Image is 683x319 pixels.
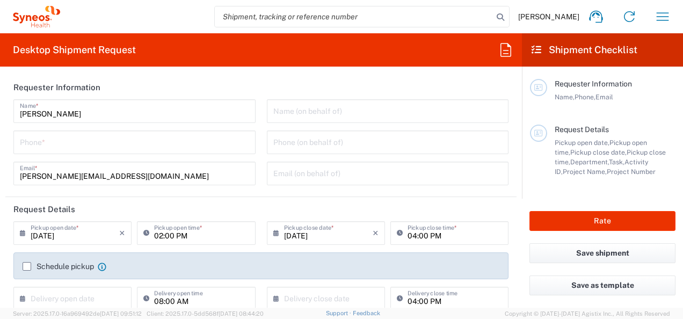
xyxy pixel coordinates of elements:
[373,224,379,242] i: ×
[23,262,94,271] label: Schedule pickup
[607,168,656,176] span: Project Number
[555,93,575,101] span: Name,
[326,310,353,316] a: Support
[529,275,675,295] button: Save as template
[529,211,675,231] button: Rate
[13,82,100,93] h2: Requester Information
[595,93,613,101] span: Email
[575,93,595,101] span: Phone,
[13,44,136,56] h2: Desktop Shipment Request
[13,310,142,317] span: Server: 2025.17.0-16a969492de
[219,310,264,317] span: [DATE] 08:44:20
[555,139,609,147] span: Pickup open date,
[518,12,579,21] span: [PERSON_NAME]
[529,243,675,263] button: Save shipment
[570,148,627,156] span: Pickup close date,
[13,204,75,215] h2: Request Details
[563,168,607,176] span: Project Name,
[609,158,624,166] span: Task,
[353,310,380,316] a: Feedback
[119,224,125,242] i: ×
[215,6,493,27] input: Shipment, tracking or reference number
[555,125,609,134] span: Request Details
[505,309,670,318] span: Copyright © [DATE]-[DATE] Agistix Inc., All Rights Reserved
[147,310,264,317] span: Client: 2025.17.0-5dd568f
[555,79,632,88] span: Requester Information
[532,44,637,56] h2: Shipment Checklist
[100,310,142,317] span: [DATE] 09:51:12
[570,158,609,166] span: Department,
